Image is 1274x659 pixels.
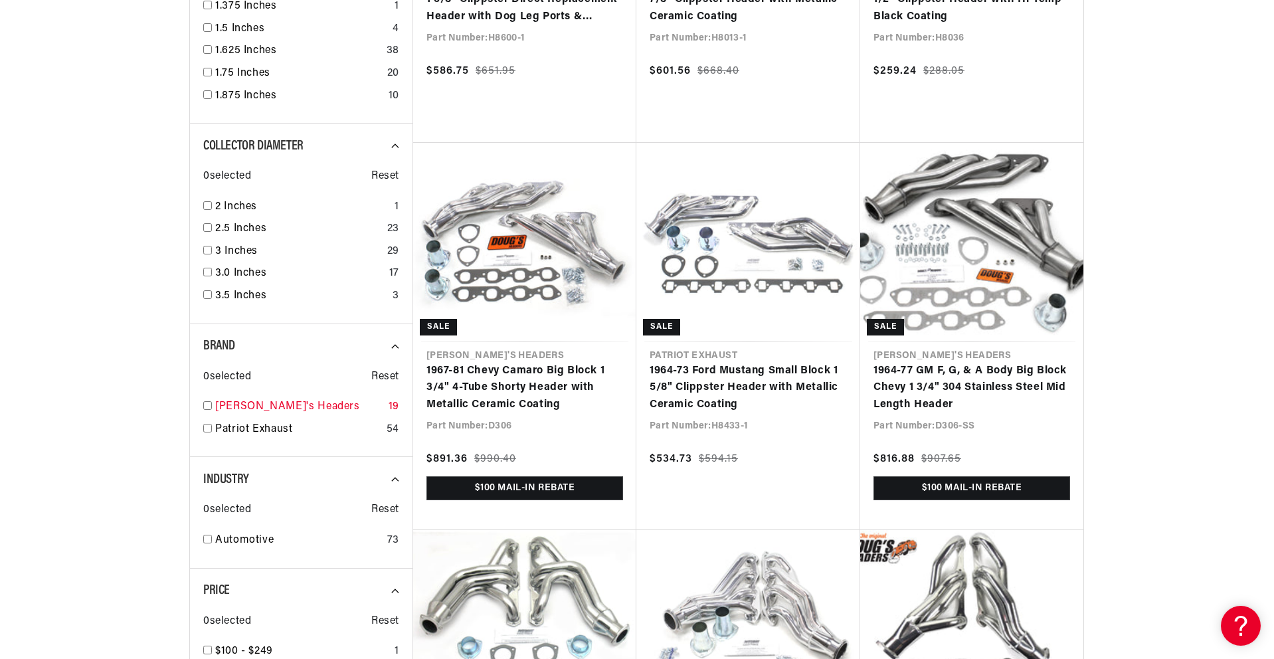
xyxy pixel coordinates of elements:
[371,369,399,386] span: Reset
[387,243,399,260] div: 29
[387,421,399,438] div: 54
[203,584,230,597] span: Price
[215,21,387,38] a: 1.5 Inches
[215,221,382,238] a: 2.5 Inches
[203,369,251,386] span: 0 selected
[371,168,399,185] span: Reset
[387,532,399,549] div: 73
[873,363,1070,414] a: 1964-77 GM F, G, & A Body Big Block Chevy 1 3/4" 304 Stainless Steel Mid Length Header
[389,399,399,416] div: 19
[387,221,399,238] div: 23
[203,502,251,519] span: 0 selected
[387,65,399,82] div: 20
[387,43,399,60] div: 38
[215,532,382,549] a: Automotive
[203,613,251,630] span: 0 selected
[426,363,623,414] a: 1967-81 Chevy Camaro Big Block 1 3/4" 4-Tube Shorty Header with Metallic Ceramic Coating
[371,502,399,519] span: Reset
[215,646,273,656] span: $100 - $249
[203,168,251,185] span: 0 selected
[395,199,399,216] div: 1
[389,88,399,105] div: 10
[215,243,382,260] a: 3 Inches
[203,339,235,353] span: Brand
[203,473,249,486] span: Industry
[215,65,382,82] a: 1.75 Inches
[215,399,383,416] a: [PERSON_NAME]'s Headers
[215,43,381,60] a: 1.625 Inches
[215,88,383,105] a: 1.875 Inches
[393,288,399,305] div: 3
[203,140,304,153] span: Collector Diameter
[215,199,389,216] a: 2 Inches
[215,265,384,282] a: 3.0 Inches
[393,21,399,38] div: 4
[389,265,399,282] div: 17
[215,421,381,438] a: Patriot Exhaust
[215,288,387,305] a: 3.5 Inches
[650,363,847,414] a: 1964-73 Ford Mustang Small Block 1 5/8" Clippster Header with Metallic Ceramic Coating
[371,613,399,630] span: Reset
